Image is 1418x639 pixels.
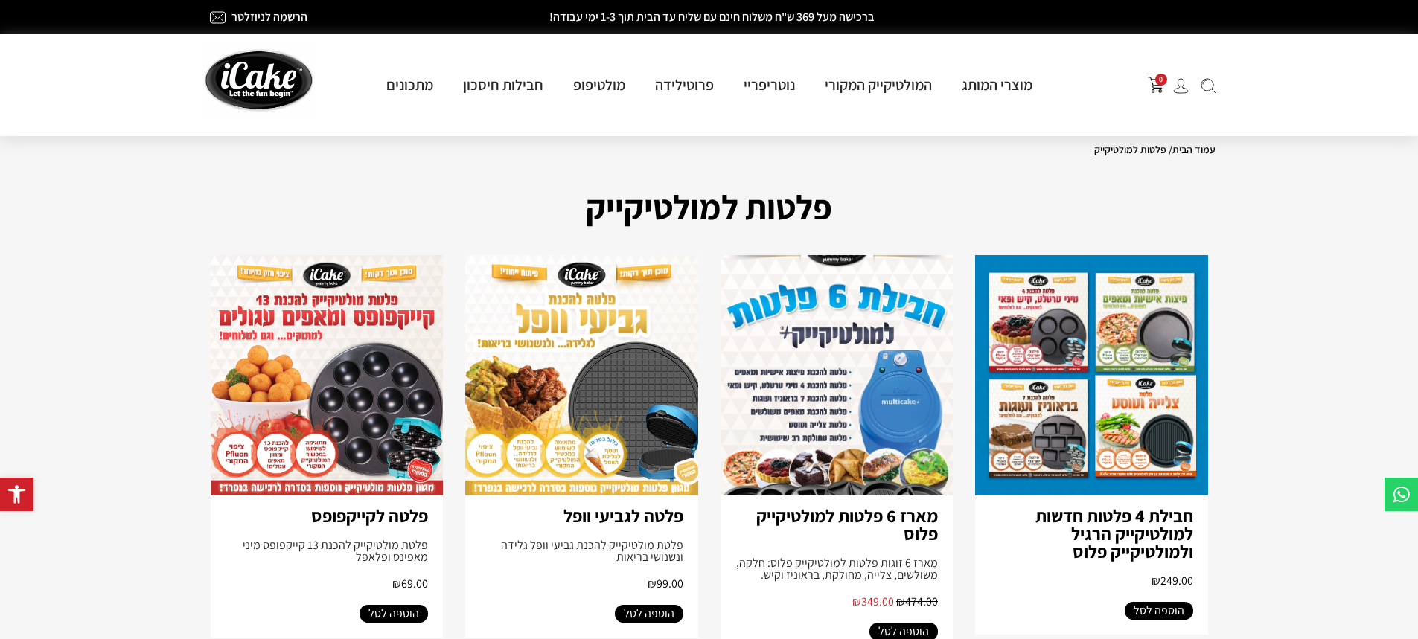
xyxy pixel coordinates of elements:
[896,594,905,609] span: ₪
[1148,77,1164,93] button: פתח עגלת קניות צדדית
[1152,573,1193,588] span: 249.00
[422,11,1003,23] h2: ברכישה מעל 369 ש"ח משלוח חינם עם שליח עד הבית תוך 1-3 ימי עבודה!
[392,576,401,591] span: ₪
[563,504,683,527] a: פלטה לגביעי וופל
[1172,143,1216,156] a: עמוד הבית
[203,144,1216,155] nav: Breadcrumb
[1125,602,1193,620] a: הוספה לסל
[558,75,640,94] a: מולטיפופ
[947,75,1047,94] a: מוצרי המותג
[852,594,861,609] span: ₪
[480,539,683,563] div: פלטת מולטיקייק להכנת גביעי וופל גלידה ונשנושי בריאות
[392,576,428,591] span: 69.00
[1152,573,1160,588] span: ₪
[1134,602,1184,620] span: הוספה לסל
[226,539,429,563] div: פלטת מולטיקייק להכנת 13 קייקפופס מיני מאפינס ופלאפל
[756,504,938,545] a: מארז 6 פלטות למולטיקייק פלוס
[368,605,419,623] span: הוספה לסל
[371,75,448,94] a: מתכונים
[648,576,683,591] span: 99.00
[640,75,729,94] a: פרוטילידה
[615,605,683,623] a: הוספה לסל
[624,605,674,623] span: הוספה לסל
[896,594,938,609] span: 474.00
[311,504,428,527] a: פלטה לקייקפופס
[1035,504,1193,563] a: חבילת 4 פלטות חדשות למולטיקייק הרגיל ולמולטיקייק פלוס
[735,557,939,581] div: מארז 6 זוגות פלטות למולטיקייק פלוס: חלקה, משולשים, צלייה, מחולקת, בראוניז וקיש.
[360,605,428,623] a: הוספה לסל
[852,594,894,609] span: 349.00
[231,9,307,25] a: הרשמה לניוזלטר
[729,75,810,94] a: נוטריפריי
[1155,74,1167,86] span: 0
[1148,77,1164,93] img: shopping-cart.png
[810,75,947,94] a: המולטיקייק המקורי
[448,75,558,94] a: חבילות חיסכון
[648,576,657,591] span: ₪
[203,181,1216,233] h1: פלטות למולטיקייק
